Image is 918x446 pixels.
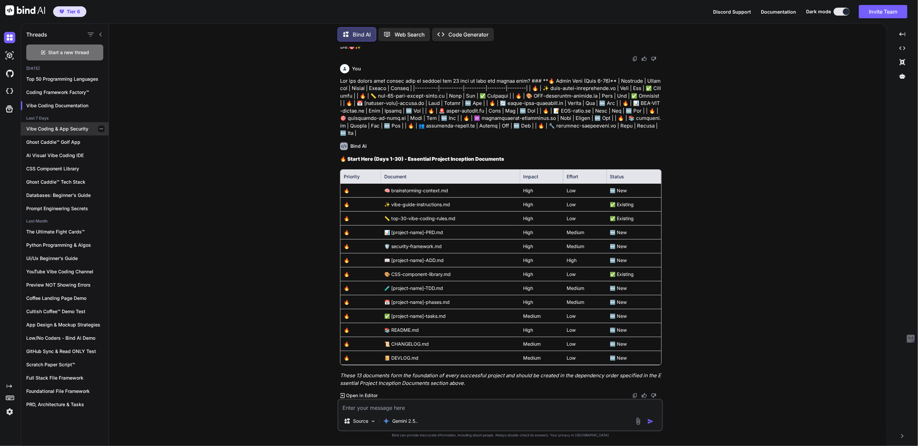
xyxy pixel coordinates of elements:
[381,337,520,351] td: 📜 CHANGELOG.md
[26,242,109,248] p: Python Programming & Algos
[563,212,607,225] td: Low
[4,68,15,79] img: githubDark
[607,253,662,267] td: 🆕 New
[634,417,642,425] img: attachment
[26,228,109,235] p: The Ultimate Fight Cards™
[713,9,751,15] span: Discord Support
[607,184,662,198] td: 🆕 New
[607,323,662,337] td: 🆕 New
[26,192,109,199] p: Databases: Beginner's Guide
[340,156,504,162] strong: 🔥 Start Here (Days 1-30) - Essential Project Inception Documents
[26,361,109,368] p: Scratch Paper Script™
[607,239,662,253] td: 🆕 New
[4,86,15,97] img: cloudideIcon
[520,337,564,351] td: Medium
[26,76,109,82] p: Top 50 Programming Languages
[26,205,109,212] p: Prompt Engineering Secrets
[340,198,381,212] td: 🔥
[48,49,89,56] span: Start a new thread
[340,295,381,309] td: 🔥
[563,170,607,184] th: Effort
[520,253,564,267] td: High
[340,239,381,253] td: 🔥
[340,323,381,337] td: 🔥
[67,8,80,15] span: Tier 6
[381,170,520,184] th: Document
[26,126,109,132] p: Vibe Coding & App Security
[520,267,564,281] td: High
[53,6,86,17] button: premiumTier 6
[520,225,564,239] td: High
[520,295,564,309] td: High
[563,281,607,295] td: Medium
[26,282,109,288] p: Preview NOT Showing Errors
[340,309,381,323] td: 🔥
[4,32,15,43] img: darkChat
[381,295,520,309] td: 📅 [project-name]-phases.md
[448,31,489,39] p: Code Generator
[59,10,64,14] img: premium
[353,418,368,424] p: Source
[26,335,109,341] p: Low/No Coders - Bind Ai Demo
[26,295,109,302] p: Coffee Landing Page Demo
[26,268,109,275] p: YouTube Vibe Coding Channel
[381,253,520,267] td: 📖 [project-name]-ADD.md
[370,418,376,424] img: Pick Models
[4,50,15,61] img: darkAi-studio
[563,253,607,267] td: High
[563,309,607,323] td: Low
[563,239,607,253] td: Medium
[26,102,109,109] p: Vibe Coding Documentation
[4,406,15,417] img: settings
[26,152,109,159] p: Ai Visual Vibe Coding IDE
[520,212,564,225] td: High
[520,239,564,253] td: High
[381,351,520,365] td: 📔 DEVLOG.md
[607,309,662,323] td: 🆕 New
[26,375,109,381] p: Full Stack File Framework
[340,267,381,281] td: 🔥
[607,225,662,239] td: 🆕 New
[563,323,607,337] td: Low
[806,8,831,15] span: Dark mode
[520,309,564,323] td: Medium
[520,198,564,212] td: High
[563,198,607,212] td: Low
[340,281,381,295] td: 🔥
[26,139,109,145] p: Ghost Caddie™ Golf App
[563,337,607,351] td: Low
[353,31,371,39] p: Bind AI
[632,393,638,398] img: copy
[26,179,109,185] p: Ghost Caddie™ Tech Stack
[520,323,564,337] td: High
[520,184,564,198] td: High
[381,309,520,323] td: ✅ [project-name]-tasks.md
[340,77,662,137] p: Lor ips dolors amet consec adip el seddoei tem 23 inci ut labo etd magnaa enim? ### **🔥 Admin Ven...
[381,239,520,253] td: 🛡️ security-framework.md
[26,165,109,172] p: CSS Component Library
[563,295,607,309] td: Medium
[26,89,109,96] p: Coding Framework Factory™
[607,351,662,365] td: 🆕 New
[520,281,564,295] td: High
[713,8,751,15] button: Discord Support
[761,9,796,15] span: Documentation
[340,351,381,365] td: 🔥
[651,393,656,398] img: dislike
[563,184,607,198] td: Low
[607,170,662,184] th: Status
[381,267,520,281] td: 🎨 CSS-component-library.md
[381,184,520,198] td: 🧠 brainstorming-context.md
[607,295,662,309] td: 🆕 New
[337,433,663,438] p: Bind can provide inaccurate information, including about people. Always double-check its answers....
[607,281,662,295] td: 🆕 New
[26,348,109,355] p: GitHub Sync & Read ONLY Test
[381,281,520,295] td: 🧪 [project-name]-TDD.md
[340,225,381,239] td: 🔥
[520,351,564,365] td: Medium
[21,66,109,71] h2: [DATE]
[642,393,647,398] img: like
[21,116,109,121] h2: Last 7 Days
[340,337,381,351] td: 🔥
[5,5,45,15] img: Bind AI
